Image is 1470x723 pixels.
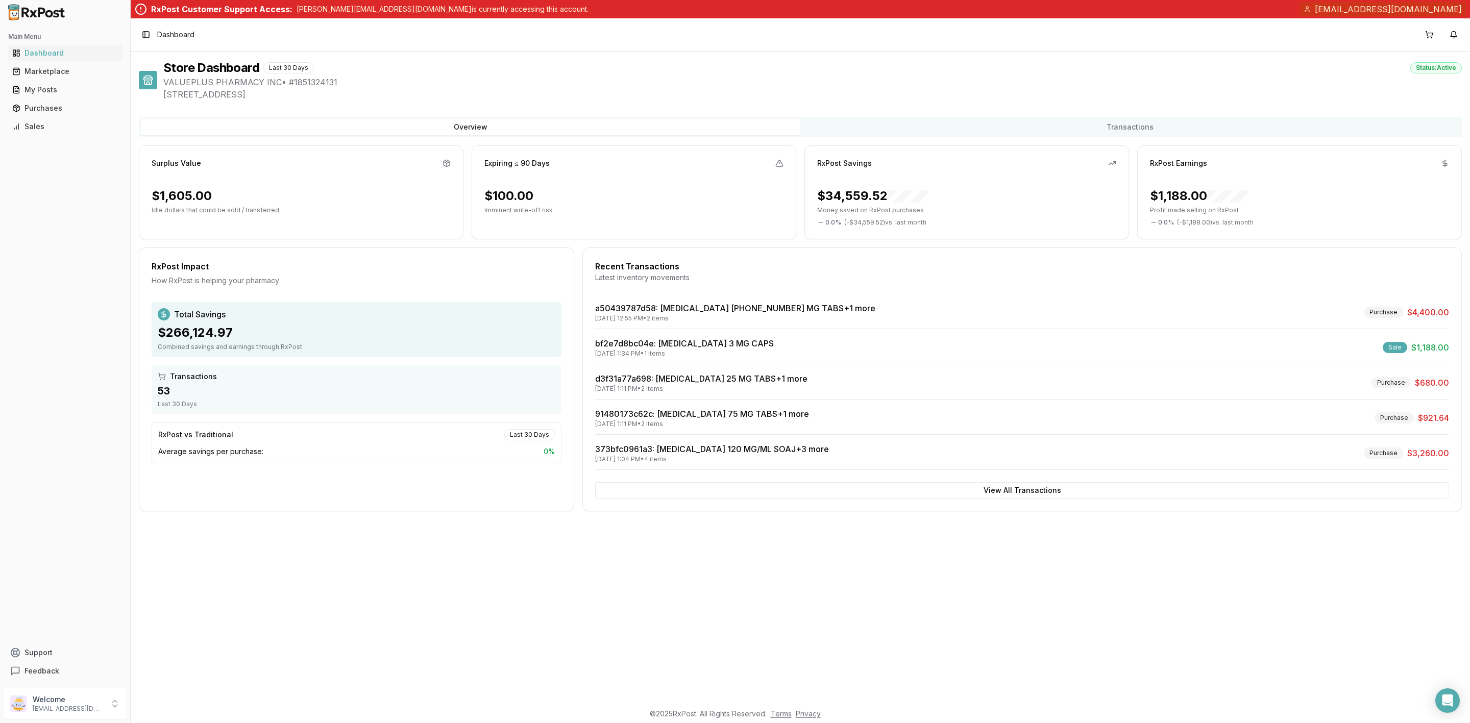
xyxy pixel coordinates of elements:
[12,121,118,132] div: Sales
[163,88,1462,101] span: [STREET_ADDRESS]
[8,33,122,41] h2: Main Menu
[263,62,314,73] div: Last 30 Days
[1407,447,1449,459] span: $3,260.00
[152,158,201,168] div: Surplus Value
[4,118,126,135] button: Sales
[595,482,1449,498] button: View All Transactions
[484,206,783,214] p: Imminent write-off risk
[8,44,122,62] a: Dashboard
[800,119,1460,135] button: Transactions
[817,188,928,204] div: $34,559.52
[8,117,122,136] a: Sales
[12,85,118,95] div: My Posts
[4,4,69,20] img: RxPost Logo
[33,694,104,705] p: Welcome
[544,446,555,457] span: 0 %
[4,63,126,80] button: Marketplace
[1150,188,1248,204] div: $1,188.00
[595,314,875,322] div: [DATE] 12:55 PM • 2 items
[4,662,126,680] button: Feedback
[24,666,59,676] span: Feedback
[152,206,451,214] p: Idle dollars that could be sold / transferred
[157,30,194,40] span: Dashboard
[1418,412,1449,424] span: $921.64
[825,218,841,227] span: 0.0 %
[504,429,555,440] div: Last 30 Days
[33,705,104,713] p: [EMAIL_ADDRESS][DOMAIN_NAME]
[8,99,122,117] a: Purchases
[158,384,555,398] div: 53
[141,119,800,135] button: Overview
[595,303,875,313] a: a50439787d58: [MEDICAL_DATA] [PHONE_NUMBER] MG TABS+1 more
[1150,206,1449,214] p: Profit made selling on RxPost
[152,188,212,204] div: $1,605.00
[1158,218,1174,227] span: 0.0 %
[1435,688,1460,713] div: Open Intercom Messenger
[8,62,122,81] a: Marketplace
[158,446,263,457] span: Average savings per purchase:
[158,430,233,440] div: RxPost vs Traditional
[163,60,259,76] h1: Store Dashboard
[595,350,774,358] div: [DATE] 1:34 PM • 1 items
[595,272,1449,283] div: Latest inventory movements
[1407,306,1449,318] span: $4,400.00
[595,385,807,393] div: [DATE] 1:11 PM • 2 items
[10,695,27,712] img: User avatar
[8,81,122,99] a: My Posts
[4,45,126,61] button: Dashboard
[844,218,926,227] span: ( - $34,559.52 ) vs. last month
[158,325,555,341] div: $266,124.97
[595,338,774,348] a: bf2e7d8bc04e: [MEDICAL_DATA] 3 MG CAPS
[771,709,792,718] a: Terms
[595,409,809,419] a: 91480173c62c: [MEDICAL_DATA] 75 MG TABS+1 more
[4,82,126,98] button: My Posts
[484,158,550,168] div: Expiring ≤ 90 Days
[157,30,194,40] nav: breadcrumb
[1410,62,1462,73] div: Status: Active
[595,444,829,454] a: 373bfc0961a3: [MEDICAL_DATA] 120 MG/ML SOAJ+3 more
[1364,447,1403,459] div: Purchase
[12,48,118,58] div: Dashboard
[297,4,589,14] p: [PERSON_NAME][EMAIL_ADDRESS][DOMAIN_NAME] is currently accessing this account.
[1375,412,1414,423] div: Purchase
[158,400,555,408] div: Last 30 Days
[170,371,217,382] span: Transactions
[1415,377,1449,389] span: $680.00
[817,158,872,168] div: RxPost Savings
[174,308,226,320] span: Total Savings
[12,103,118,113] div: Purchases
[1364,307,1403,318] div: Purchase
[1371,377,1411,388] div: Purchase
[151,3,292,15] div: RxPost Customer Support Access:
[595,455,829,463] div: [DATE] 1:04 PM • 4 items
[595,260,1449,272] div: Recent Transactions
[595,373,807,384] a: d3f31a77a698: [MEDICAL_DATA] 25 MG TABS+1 more
[595,420,809,428] div: [DATE] 1:11 PM • 2 items
[817,206,1116,214] p: Money saved on RxPost purchases
[152,260,561,272] div: RxPost Impact
[4,100,126,116] button: Purchases
[152,276,561,286] div: How RxPost is helping your pharmacy
[1315,3,1462,15] span: [EMAIL_ADDRESS][DOMAIN_NAME]
[1383,342,1407,353] div: Sale
[4,643,126,662] button: Support
[163,76,1462,88] span: VALUEPLUS PHARMACY INC • # 1851324131
[1150,158,1207,168] div: RxPost Earnings
[158,343,555,351] div: Combined savings and earnings through RxPost
[12,66,118,77] div: Marketplace
[1411,341,1449,354] span: $1,188.00
[484,188,533,204] div: $100.00
[796,709,821,718] a: Privacy
[1177,218,1254,227] span: ( - $1,188.00 ) vs. last month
